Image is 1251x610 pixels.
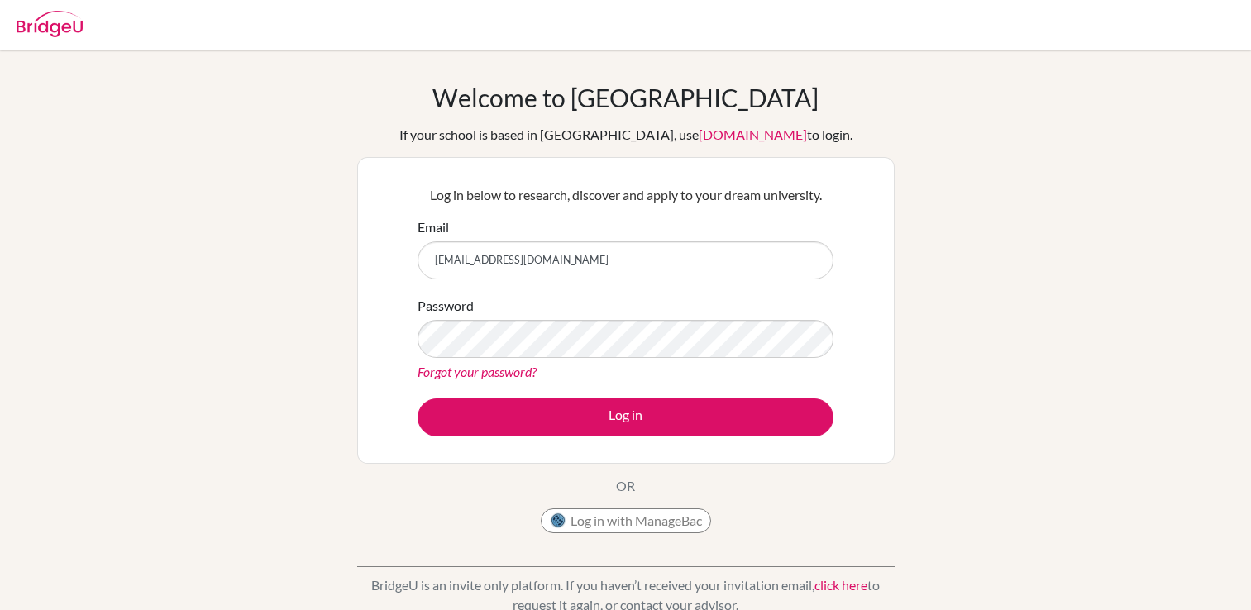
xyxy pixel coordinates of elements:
[418,296,474,316] label: Password
[814,577,867,593] a: click here
[418,217,449,237] label: Email
[17,11,83,37] img: Bridge-U
[418,398,833,436] button: Log in
[699,126,807,142] a: [DOMAIN_NAME]
[541,508,711,533] button: Log in with ManageBac
[616,476,635,496] p: OR
[399,125,852,145] div: If your school is based in [GEOGRAPHIC_DATA], use to login.
[432,83,819,112] h1: Welcome to [GEOGRAPHIC_DATA]
[418,364,537,379] a: Forgot your password?
[418,185,833,205] p: Log in below to research, discover and apply to your dream university.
